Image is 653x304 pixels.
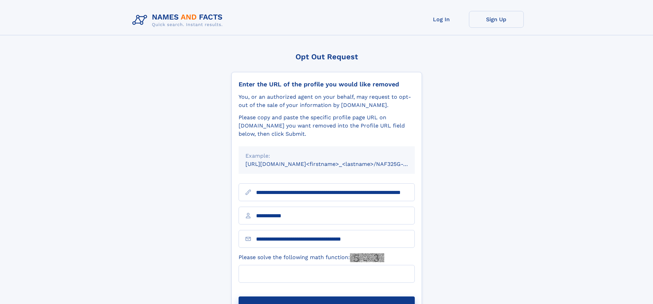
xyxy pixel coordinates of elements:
[239,81,415,88] div: Enter the URL of the profile you would like removed
[414,11,469,28] a: Log In
[239,93,415,109] div: You, or an authorized agent on your behalf, may request to opt-out of the sale of your informatio...
[469,11,524,28] a: Sign Up
[239,113,415,138] div: Please copy and paste the specific profile page URL on [DOMAIN_NAME] you want removed into the Pr...
[231,52,422,61] div: Opt Out Request
[245,161,428,167] small: [URL][DOMAIN_NAME]<firstname>_<lastname>/NAF325G-xxxxxxxx
[245,152,408,160] div: Example:
[130,11,228,29] img: Logo Names and Facts
[239,253,384,262] label: Please solve the following math function:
